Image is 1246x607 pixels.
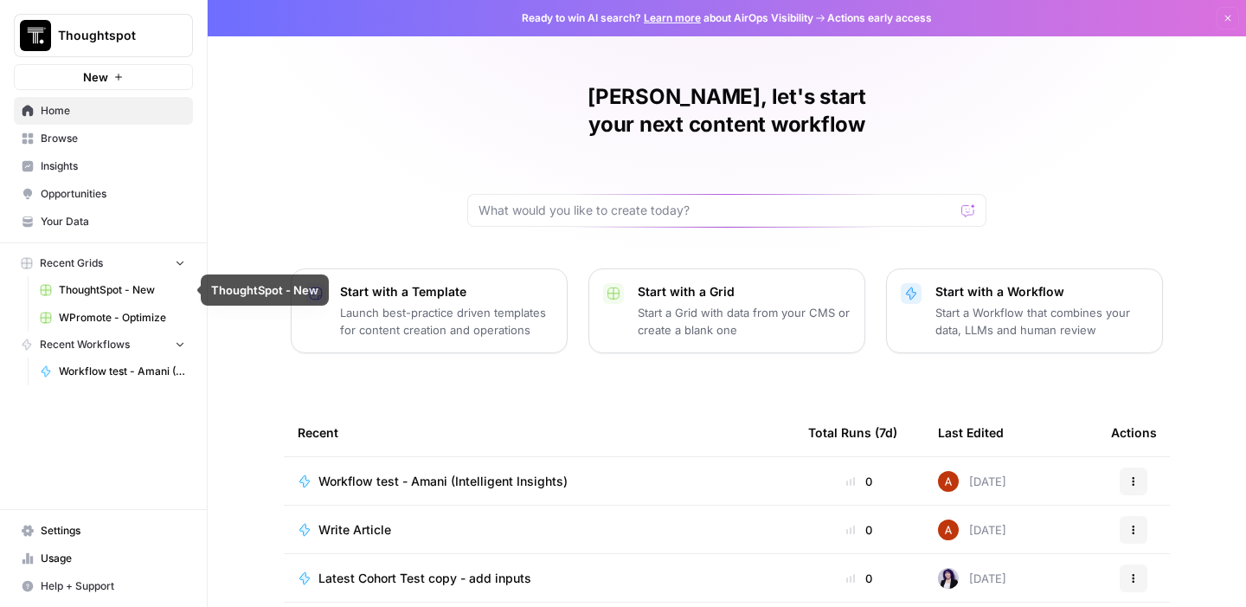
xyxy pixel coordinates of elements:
[318,473,568,490] span: Workflow test - Amani (Intelligent Insights)
[58,27,163,44] span: Thoughtspot
[938,409,1004,456] div: Last Edited
[340,283,553,300] p: Start with a Template
[1111,409,1157,456] div: Actions
[41,578,185,594] span: Help + Support
[808,521,910,539] div: 0
[935,304,1148,339] p: Start a Workflow that combines your data, LLMs and human review
[808,409,897,456] div: Total Runs (7d)
[14,250,193,276] button: Recent Grids
[41,103,185,119] span: Home
[808,473,910,490] div: 0
[318,521,391,539] span: Write Article
[59,310,185,326] span: WPromote - Optimize
[935,283,1148,300] p: Start with a Workflow
[638,304,851,339] p: Start a Grid with data from your CMS or create a blank one
[32,304,193,332] a: WPromote - Optimize
[41,551,185,566] span: Usage
[644,11,701,24] a: Learn more
[638,283,851,300] p: Start with a Grid
[938,520,959,540] img: vrq4y4cr1c7o18g7bic8abpwgxlg
[478,202,954,219] input: What would you like to create today?
[14,152,193,180] a: Insights
[59,282,185,298] span: ThoughtSpot - New
[14,97,193,125] a: Home
[14,14,193,57] button: Workspace: Thoughtspot
[41,158,185,174] span: Insights
[938,471,959,492] img: vrq4y4cr1c7o18g7bic8abpwgxlg
[14,517,193,545] a: Settings
[41,186,185,202] span: Opportunities
[14,125,193,152] a: Browse
[32,358,193,385] a: Workflow test - Amani (Intelligent Insights)
[808,570,910,587] div: 0
[20,20,51,51] img: Thoughtspot Logo
[938,520,1006,540] div: [DATE]
[40,337,130,352] span: Recent Workflows
[298,409,780,456] div: Recent
[938,471,1006,492] div: [DATE]
[340,304,553,339] p: Launch best-practice driven templates for content creation and operations
[41,523,185,539] span: Settings
[41,131,185,146] span: Browse
[32,276,193,304] a: ThoughtSpot - New
[14,64,193,90] button: New
[83,68,108,86] span: New
[14,208,193,236] a: Your Data
[14,332,193,358] button: Recent Workflows
[938,568,959,589] img: tzasfqpy46zz9dbmxk44r2ls5vap
[318,570,531,587] span: Latest Cohort Test copy - add inputs
[522,10,813,26] span: Ready to win AI search? about AirOps Visibility
[40,255,103,271] span: Recent Grids
[298,521,780,539] a: Write Article
[14,180,193,208] a: Opportunities
[827,10,932,26] span: Actions early access
[938,568,1006,589] div: [DATE]
[14,572,193,600] button: Help + Support
[298,570,780,587] a: Latest Cohort Test copy - add inputs
[291,268,568,353] button: Start with a TemplateLaunch best-practice driven templates for content creation and operations
[467,83,986,139] h1: [PERSON_NAME], let's start your next content workflow
[588,268,865,353] button: Start with a GridStart a Grid with data from your CMS or create a blank one
[886,268,1163,353] button: Start with a WorkflowStart a Workflow that combines your data, LLMs and human review
[59,364,185,379] span: Workflow test - Amani (Intelligent Insights)
[298,473,780,490] a: Workflow test - Amani (Intelligent Insights)
[41,214,185,229] span: Your Data
[14,545,193,572] a: Usage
